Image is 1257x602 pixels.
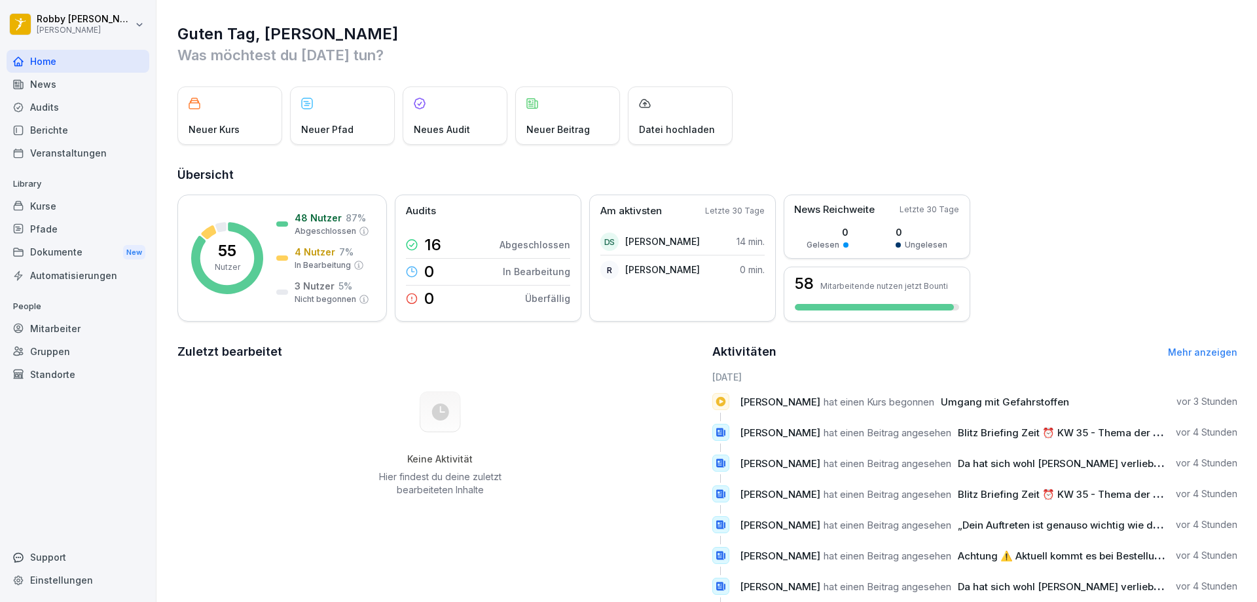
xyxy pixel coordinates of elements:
p: Gelesen [807,239,839,251]
p: Was möchtest du [DATE] tun? [177,45,1237,66]
p: Letzte 30 Tage [705,205,765,217]
a: Gruppen [7,340,149,363]
a: Pfade [7,217,149,240]
p: Library [7,174,149,195]
div: R [600,261,619,279]
h3: 58 [795,276,814,292]
a: Home [7,50,149,73]
p: Hier findest du deine zuletzt bearbeiteten Inhalte [374,470,506,497]
p: 14 min. [737,235,765,248]
a: News [7,73,149,96]
p: vor 4 Stunden [1176,457,1237,470]
h2: Übersicht [177,166,1237,184]
p: [PERSON_NAME] [37,26,132,35]
h2: Aktivitäten [712,343,776,361]
p: 55 [218,243,236,259]
p: vor 3 Stunden [1176,395,1237,408]
p: Datei hochladen [639,122,715,136]
div: Support [7,546,149,569]
span: [PERSON_NAME] [740,426,820,439]
span: hat einen Beitrag angesehen [824,488,951,500]
p: 87 % [346,211,366,225]
p: 0 min. [740,263,765,276]
p: Neuer Pfad [301,122,354,136]
h1: Guten Tag, [PERSON_NAME] [177,24,1237,45]
p: vor 4 Stunden [1176,580,1237,593]
span: Blitz Briefing Zeit ⏰ KW 35 - Thema der Woche: Dips / Saucen [958,488,1256,500]
p: Audits [406,204,436,219]
div: DS [600,233,619,251]
p: vor 4 Stunden [1176,549,1237,562]
p: 7 % [339,245,354,259]
p: Abgeschlossen [295,225,356,237]
p: 16 [424,237,441,253]
a: Veranstaltungen [7,141,149,164]
p: Am aktivsten [600,204,662,219]
span: [PERSON_NAME] [740,550,820,562]
a: Einstellungen [7,569,149,592]
span: hat einen Beitrag angesehen [824,580,951,593]
span: hat einen Beitrag angesehen [824,519,951,531]
span: [PERSON_NAME] [740,519,820,531]
p: Neues Audit [414,122,470,136]
span: [PERSON_NAME] [740,457,820,470]
p: Letzte 30 Tage [900,204,959,216]
p: In Bearbeitung [503,265,570,278]
span: hat einen Beitrag angesehen [824,550,951,562]
p: vor 4 Stunden [1176,426,1237,439]
a: Mehr anzeigen [1168,347,1237,358]
a: Berichte [7,119,149,141]
p: Robby [PERSON_NAME] [37,14,132,25]
p: 0 [424,291,434,307]
h2: Zuletzt bearbeitet [177,343,703,361]
p: Nutzer [215,261,240,273]
p: 48 Nutzer [295,211,342,225]
p: [PERSON_NAME] [625,263,700,276]
p: Neuer Kurs [189,122,240,136]
span: hat einen Kurs begonnen [824,396,934,408]
a: Standorte [7,363,149,386]
p: Neuer Beitrag [526,122,590,136]
p: 5 % [338,279,352,293]
div: Kurse [7,195,149,217]
p: People [7,296,149,317]
span: hat einen Beitrag angesehen [824,426,951,439]
p: 4 Nutzer [295,245,335,259]
span: hat einen Beitrag angesehen [824,457,951,470]
a: DokumenteNew [7,240,149,265]
div: Dokumente [7,240,149,265]
h6: [DATE] [712,370,1238,384]
p: vor 4 Stunden [1176,487,1237,500]
p: 0 [807,225,848,239]
div: New [123,245,145,260]
span: Umgang mit Gefahrstoffen [941,396,1069,408]
a: Mitarbeiter [7,317,149,340]
p: 0 [896,225,947,239]
p: In Bearbeitung [295,259,351,271]
p: News Reichweite [794,202,875,217]
p: 3 Nutzer [295,279,335,293]
p: Abgeschlossen [500,238,570,252]
p: Ungelesen [905,239,947,251]
p: vor 4 Stunden [1176,518,1237,531]
span: [PERSON_NAME] [740,488,820,500]
a: Automatisierungen [7,264,149,287]
div: Audits [7,96,149,119]
p: [PERSON_NAME] [625,235,700,248]
p: Mitarbeitende nutzen jetzt Bounti [820,281,948,291]
p: Überfällig [525,292,570,305]
p: Nicht begonnen [295,293,356,305]
span: [PERSON_NAME] [740,580,820,593]
span: [PERSON_NAME] [740,396,820,408]
span: Blitz Briefing Zeit ⏰ KW 35 - Thema der Woche: Dips / Saucen [958,426,1256,439]
p: 0 [424,264,434,280]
